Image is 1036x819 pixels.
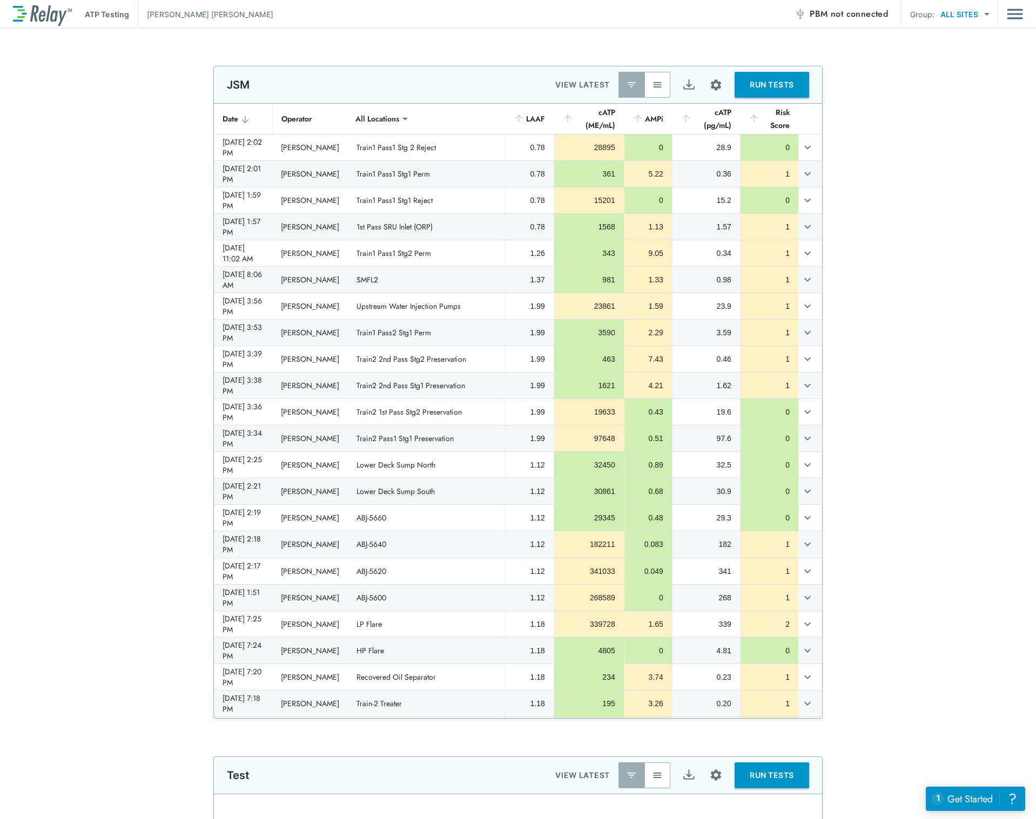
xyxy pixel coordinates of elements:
[652,79,663,90] img: View All
[223,666,264,688] div: [DATE] 7:20 PM
[681,327,731,338] div: 3.59
[223,348,264,370] div: [DATE] 3:39 PM
[749,221,790,232] div: 1
[223,375,264,396] div: [DATE] 3:38 PM
[223,560,264,582] div: [DATE] 2:17 PM
[563,248,615,259] div: 343
[563,645,615,656] div: 4805
[1007,4,1023,24] img: Drawer Icon
[798,588,817,607] button: expand row
[563,512,615,523] div: 29345
[563,698,615,709] div: 195
[272,611,348,637] td: [PERSON_NAME]
[749,672,790,682] div: 1
[348,478,504,504] td: Lower Deck Sump South
[798,456,817,474] button: expand row
[514,221,545,232] div: 0.78
[798,191,817,209] button: expand row
[633,327,663,338] div: 2.29
[626,770,637,781] img: Latest
[810,6,888,22] span: PBM
[223,401,264,423] div: [DATE] 3:36 PM
[563,221,615,232] div: 1568
[13,3,72,26] img: LuminUltra Relay
[563,168,615,179] div: 361
[1007,4,1023,24] button: Main menu
[514,672,545,682] div: 1.18
[348,399,504,425] td: Train2 1st Pass Stg2 Preservation
[798,535,817,553] button: expand row
[681,274,731,285] div: 0.98
[749,142,790,153] div: 0
[749,459,790,470] div: 0
[348,346,504,372] td: Train2 2nd Pass Stg2 Preservation
[633,274,663,285] div: 1.33
[749,592,790,603] div: 1
[348,664,504,690] td: Recovered Oil Separator
[563,195,615,206] div: 15201
[514,645,545,656] div: 1.18
[555,769,610,782] p: VIEW LATEST
[514,407,545,417] div: 1.99
[223,322,264,343] div: [DATE] 3:53 PM
[348,611,504,637] td: LP Flare
[348,531,504,557] td: ABJ-5640
[749,327,790,338] div: 1
[514,512,545,523] div: 1.12
[223,295,264,317] div: [DATE] 3:56 PM
[348,187,504,213] td: Train1 Pass1 Stg1 Reject
[272,664,348,690] td: [PERSON_NAME]
[272,346,348,372] td: [PERSON_NAME]
[348,134,504,160] td: Train1 Pass1 Stg 2 Reject
[681,168,731,179] div: 0.36
[563,142,615,153] div: 28895
[798,641,817,660] button: expand row
[563,407,615,417] div: 19633
[633,539,663,550] div: 0.083
[652,770,663,781] img: View All
[348,452,504,478] td: Lower Deck Sump North
[749,539,790,550] div: 1
[514,168,545,179] div: 0.78
[272,425,348,451] td: [PERSON_NAME]
[926,787,1025,811] iframe: Resource center
[272,558,348,584] td: [PERSON_NAME]
[749,354,790,364] div: 1
[272,691,348,716] td: [PERSON_NAME]
[681,248,731,259] div: 0.34
[633,301,663,312] div: 1.59
[749,619,790,630] div: 2
[633,672,663,682] div: 3.74
[223,480,264,502] div: [DATE] 2:21 PM
[633,354,663,364] div: 7.43
[272,320,348,346] td: [PERSON_NAME]
[514,142,545,153] div: 0.78
[633,221,663,232] div: 1.13
[798,509,817,527] button: expand row
[709,768,723,782] img: Settings Icon
[681,106,731,132] div: cATP (pg/mL)
[223,613,264,635] div: [DATE] 7:25 PM
[681,512,731,523] div: 29.3
[681,459,731,470] div: 32.5
[272,373,348,398] td: [PERSON_NAME]
[555,78,610,91] p: VIEW LATEST
[798,350,817,368] button: expand row
[749,301,790,312] div: 1
[681,221,731,232] div: 1.57
[223,242,264,264] div: [DATE] 11:02 AM
[514,592,545,603] div: 1.12
[563,566,615,577] div: 341033
[709,78,723,92] img: Settings Icon
[272,399,348,425] td: [PERSON_NAME]
[681,433,731,444] div: 97.6
[348,214,504,240] td: 1st Pass SRU Inlet (ORP)
[633,248,663,259] div: 9.05
[563,619,615,630] div: 339728
[562,106,615,132] div: cATP (ME/mL)
[749,106,790,132] div: Risk Score
[633,142,663,153] div: 0
[798,615,817,633] button: expand row
[223,533,264,555] div: [DATE] 2:18 PM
